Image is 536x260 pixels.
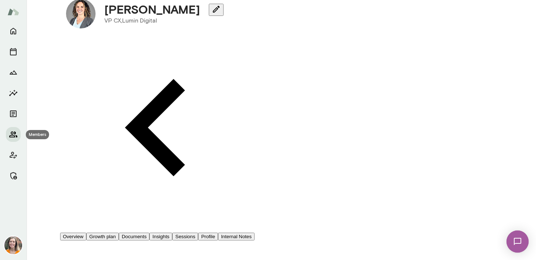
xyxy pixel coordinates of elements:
button: Sessions [6,44,21,59]
button: Overview [60,233,87,240]
button: Client app [6,148,21,162]
button: Internal Notes [218,233,255,240]
img: Carrie Kelly [4,236,22,254]
button: Insights [149,233,172,240]
p: VP CX, Lumin Digital [104,16,218,25]
div: Members [26,130,49,139]
button: Documents [6,106,21,121]
img: Mento [7,5,19,19]
button: Profile [198,233,218,240]
button: Sessions [172,233,198,240]
button: Members [6,127,21,142]
button: Documents [119,233,149,240]
button: Manage [6,168,21,183]
h4: [PERSON_NAME] [104,2,200,16]
button: Growth plan [86,233,119,240]
button: Growth Plan [6,65,21,80]
button: Insights [6,86,21,100]
button: Home [6,24,21,38]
